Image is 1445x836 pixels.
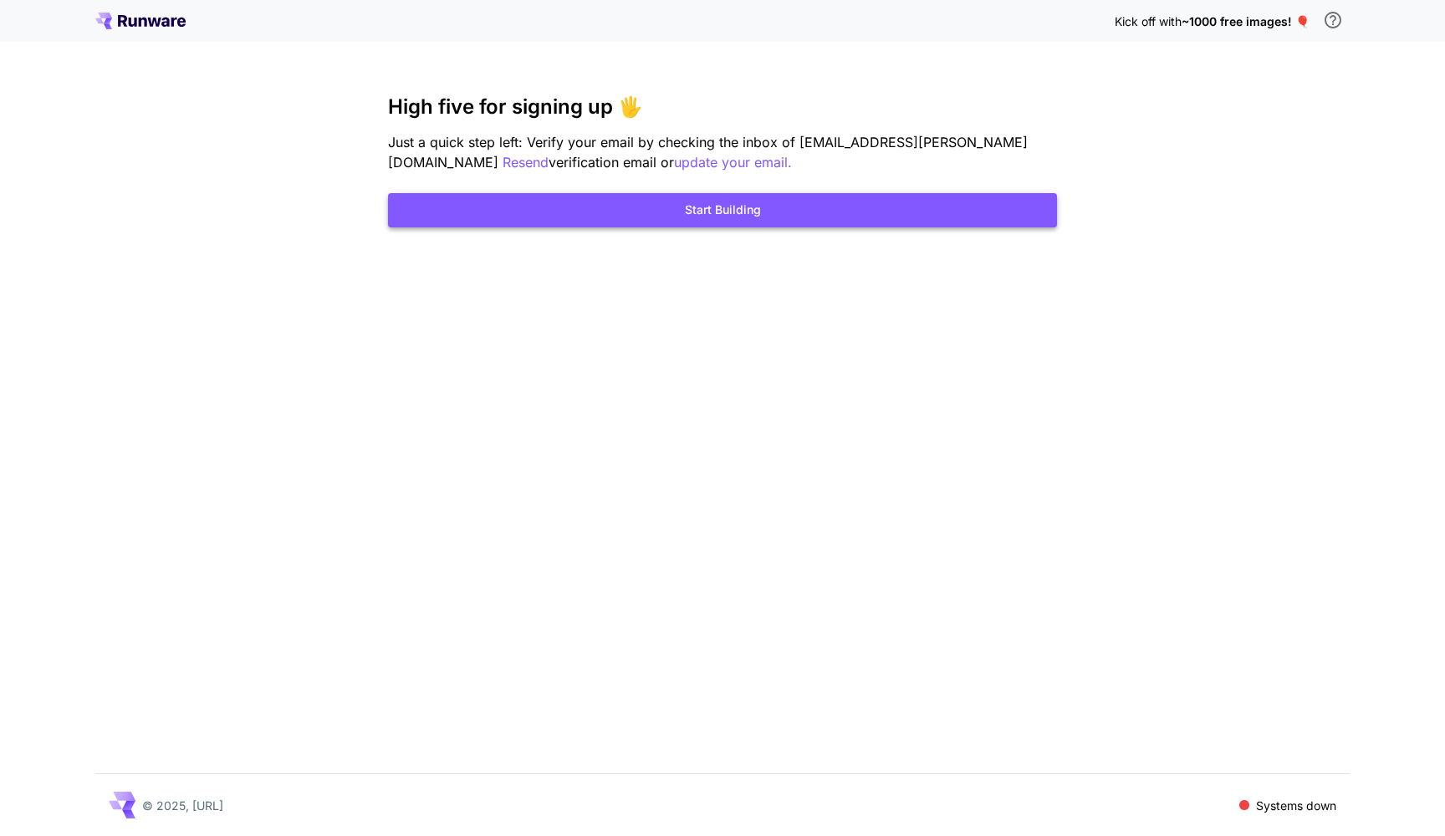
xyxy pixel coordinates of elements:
[388,134,1028,171] span: Just a quick step left: Verify your email by checking the inbox of [EMAIL_ADDRESS][PERSON_NAME][D...
[549,154,674,171] span: verification email or
[142,797,223,814] p: © 2025, [URL]
[388,95,1057,119] h3: High five for signing up 🖐️
[1256,797,1336,814] p: Systems down
[388,193,1057,227] button: Start Building
[503,152,549,173] button: Resend
[1115,14,1182,28] span: Kick off with
[1182,14,1310,28] span: ~1000 free images! 🎈
[674,152,792,173] button: update your email.
[1316,3,1350,37] button: In order to qualify for free credit, you need to sign up with a business email address and click ...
